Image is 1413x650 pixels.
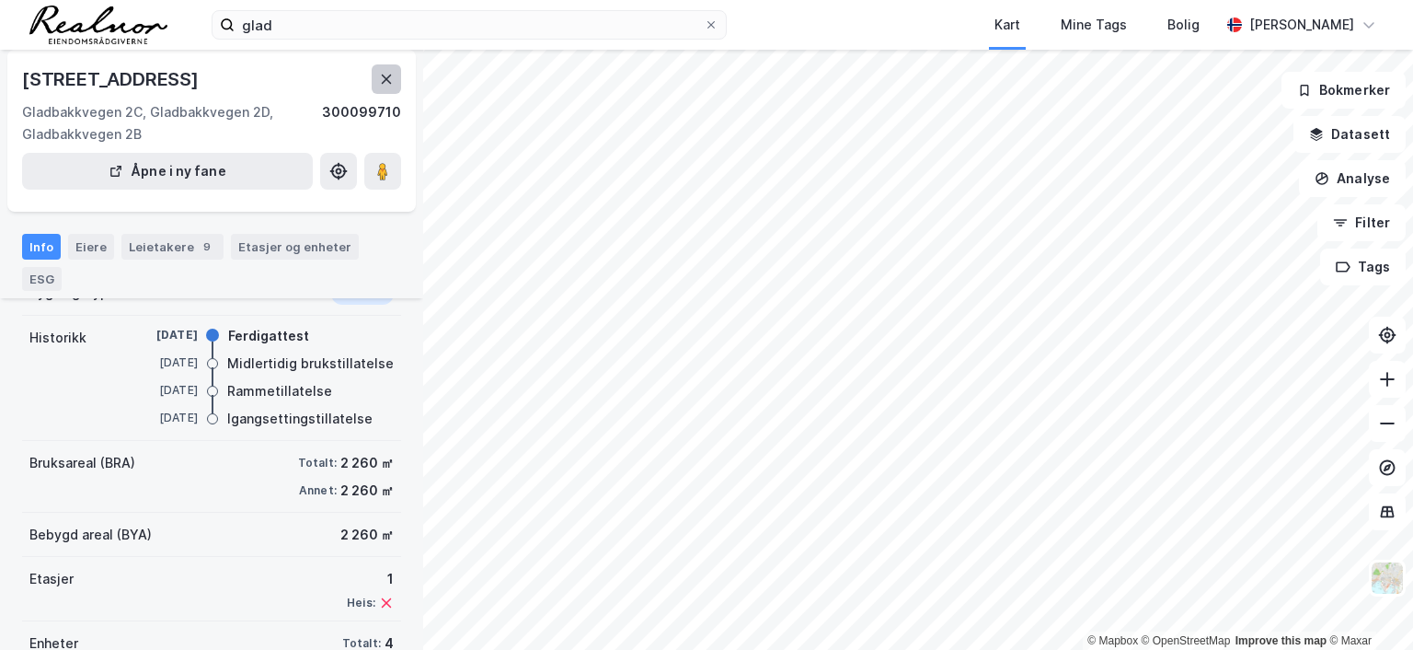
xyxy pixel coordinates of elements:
a: Improve this map [1235,634,1327,647]
div: [DATE] [124,354,198,371]
div: 2 260 ㎡ [340,524,394,546]
div: Ferdigattest [228,325,309,347]
img: realnor-logo.934646d98de889bb5806.png [29,6,167,44]
div: Midlertidig brukstillatelse [227,353,394,375]
div: Heis: [347,596,375,610]
div: Historikk [29,327,86,349]
div: Totalt: [298,456,337,470]
button: Bokmerker [1281,72,1406,109]
a: OpenStreetMap [1142,634,1231,647]
div: 2 260 ㎡ [340,452,394,474]
button: Tags [1320,249,1406,285]
div: 2 260 ㎡ [340,480,394,502]
button: Åpne i ny fane [22,153,313,190]
div: Bolig [1167,14,1200,36]
div: ESG [22,267,62,291]
div: [DATE] [124,410,198,426]
div: Info [22,234,61,260]
div: Gladbakkvegen 2C, Gladbakkvegen 2D, Gladbakkvegen 2B [22,101,322,145]
div: 9 [198,238,216,256]
div: Igangsettingstillatelse [227,408,373,430]
input: Søk på adresse, matrikkel, gårdeiere, leietakere eller personer [235,11,704,39]
div: [DATE] [124,327,198,343]
div: Eiere [68,234,114,260]
button: Analyse [1299,160,1406,197]
div: Bebygd areal (BYA) [29,524,152,546]
div: Kontrollprogram for chat [1321,562,1413,650]
img: Z [1370,561,1405,596]
div: Kart [994,14,1020,36]
iframe: Chat Widget [1321,562,1413,650]
div: Mine Tags [1061,14,1127,36]
div: 300099710 [322,101,401,145]
button: Datasett [1293,116,1406,153]
div: Annet: [299,483,337,498]
div: Leietakere [121,234,224,260]
div: Rammetillatelse [227,380,332,402]
div: Etasjer og enheter [238,238,351,255]
div: Etasjer [29,568,74,590]
div: [STREET_ADDRESS] [22,64,202,94]
div: [DATE] [124,382,198,399]
div: Bruksareal (BRA) [29,452,135,474]
div: [PERSON_NAME] [1249,14,1354,36]
div: 1 [347,568,394,590]
button: Filter [1317,204,1406,241]
a: Mapbox [1087,634,1138,647]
